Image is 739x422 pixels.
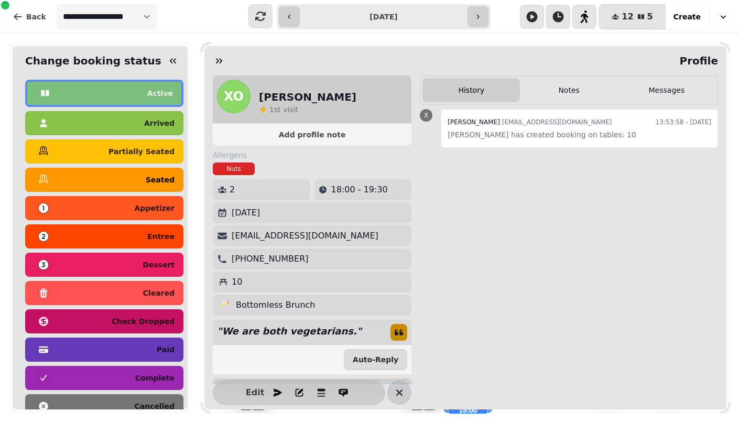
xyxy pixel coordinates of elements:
button: partially seated [25,139,183,164]
p: active [147,90,173,97]
p: 2 [230,183,235,196]
button: complete [25,366,183,390]
h2: Change booking status [21,53,161,68]
span: st [274,105,283,114]
button: dessert [25,253,183,277]
button: arrived [25,111,183,135]
p: 18:00 - 19:30 [331,183,388,196]
button: Edit [245,382,266,403]
button: check dropped [25,309,183,333]
button: Messages [618,78,715,102]
button: Notes [520,78,617,102]
p: " We are both vegetarians. " [213,320,366,343]
p: 10 [232,276,242,288]
button: entree [25,224,183,248]
span: Add profile note [225,131,399,138]
p: partially seated [108,148,175,155]
p: dessert [143,261,175,268]
span: Back [26,13,46,20]
button: seated [25,168,183,192]
span: 12 [622,13,633,21]
label: Allergens [213,150,411,160]
button: Add profile note [217,128,407,142]
p: Nuts [226,165,241,173]
p: 🥂 [219,299,230,311]
button: Back [4,4,55,29]
div: [EMAIL_ADDRESS][DOMAIN_NAME] [448,116,612,128]
button: active [25,80,183,107]
p: appetizer [135,204,175,212]
h2: Profile [675,53,718,68]
p: cancelled [134,403,175,410]
button: appetizer [25,196,183,220]
button: 125 [599,4,665,29]
button: cancelled [25,394,183,418]
span: XO [224,90,244,103]
p: entree [147,233,175,240]
span: 1 [269,105,274,114]
p: check dropped [112,318,175,325]
button: cleared [25,281,183,305]
p: [EMAIL_ADDRESS][DOMAIN_NAME] [232,230,378,242]
p: seated [146,176,175,183]
p: cleared [143,289,175,297]
p: paid [157,346,175,353]
button: Create [665,4,709,29]
button: paid [25,338,183,362]
p: [PERSON_NAME] has created booking on tables: 10 [448,128,711,141]
span: Edit [249,388,262,397]
span: [PERSON_NAME] [448,118,500,126]
h2: [PERSON_NAME] [259,90,356,104]
p: Bottomless Brunch [236,299,316,311]
p: [PHONE_NUMBER] [232,253,309,265]
span: Create [673,13,701,20]
time: 13:53:58 - [DATE] [656,116,711,128]
span: Auto-Reply [353,356,398,363]
p: complete [135,374,175,382]
p: [DATE] [232,207,260,219]
span: 5 [647,13,653,21]
p: arrived [144,120,175,127]
button: History [422,78,520,102]
span: X [424,112,428,118]
button: Auto-Reply [344,349,407,370]
p: visit [269,104,298,115]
